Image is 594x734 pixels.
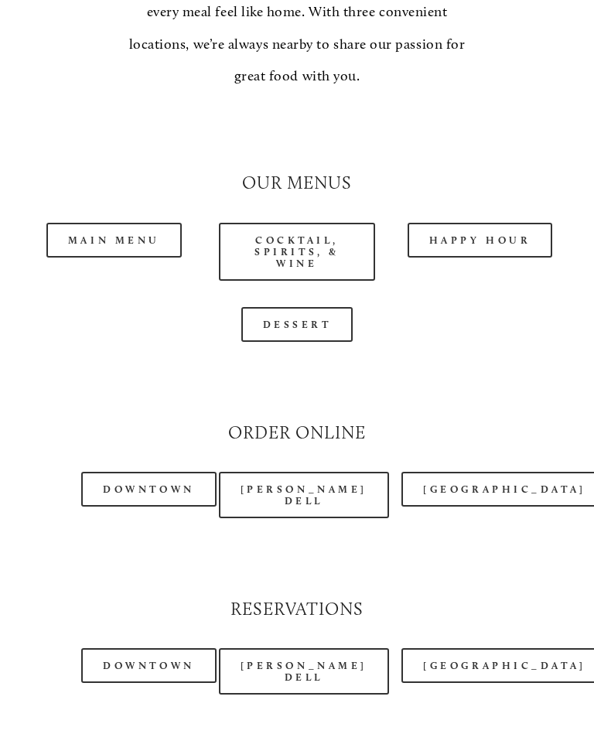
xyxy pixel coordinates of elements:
[408,223,553,258] a: Happy Hour
[36,171,558,196] h2: Our Menus
[46,223,182,258] a: Main Menu
[36,597,558,622] h2: Reservations
[81,472,216,507] a: Downtown
[81,648,216,683] a: Downtown
[219,472,389,518] a: [PERSON_NAME] Dell
[36,421,558,446] h2: Order Online
[219,648,389,695] a: [PERSON_NAME] Dell
[219,223,376,281] a: Cocktail, Spirits, & Wine
[241,307,353,342] a: Dessert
